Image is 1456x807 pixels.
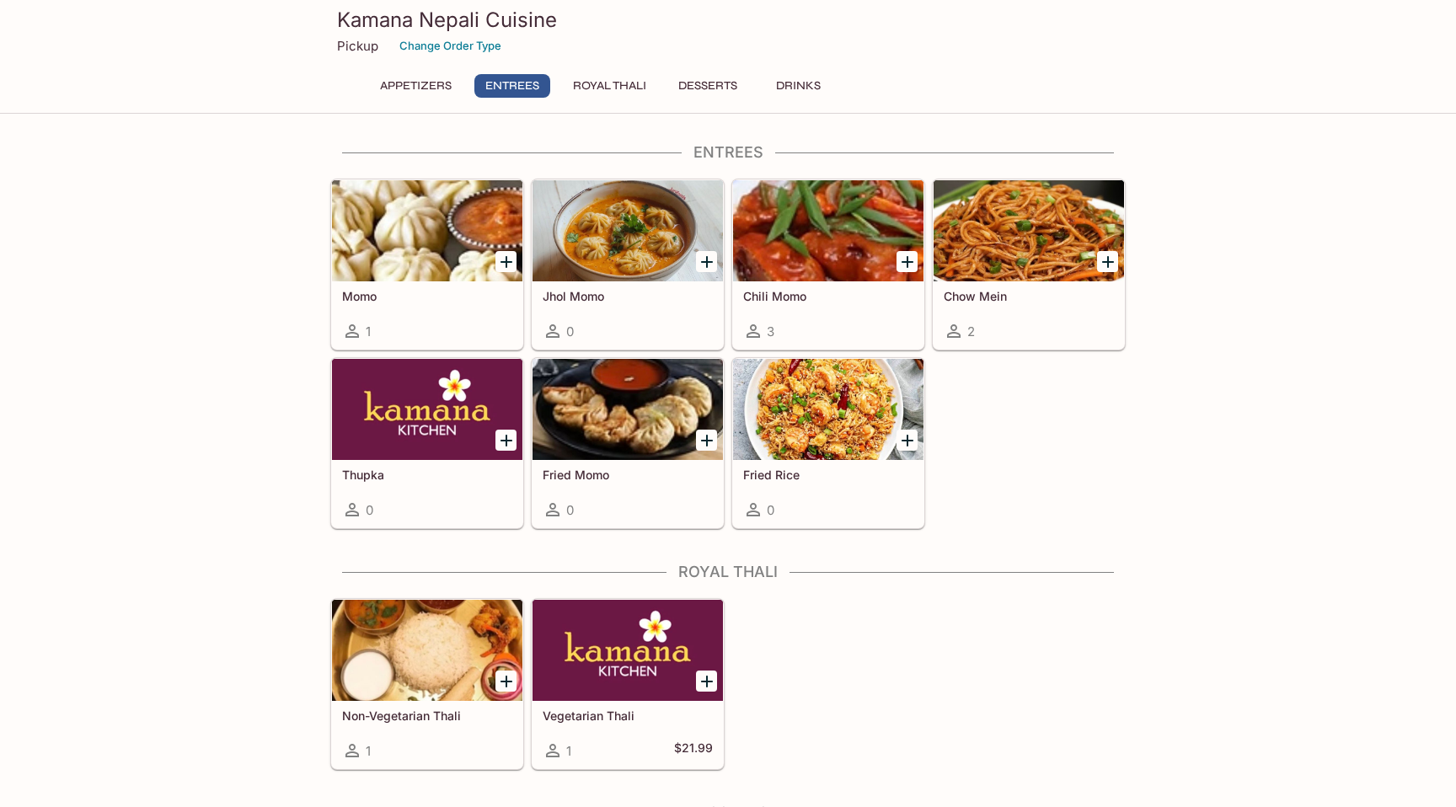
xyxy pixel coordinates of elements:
[543,468,713,482] h5: Fried Momo
[533,600,723,701] div: Vegetarian Thali
[733,359,923,460] div: Fried Rice
[532,179,724,350] a: Jhol Momo0
[733,180,923,281] div: Chili Momo
[767,502,774,518] span: 0
[897,430,918,451] button: Add Fried Rice
[732,358,924,528] a: Fried Rice0
[495,251,517,272] button: Add Momo
[564,74,656,98] button: Royal Thali
[331,179,523,350] a: Momo1
[767,323,774,339] span: 3
[897,251,918,272] button: Add Chili Momo
[934,180,1124,281] div: Chow Mein
[533,180,723,281] div: Jhol Momo
[743,289,913,303] h5: Chili Momo
[669,74,747,98] button: Desserts
[566,502,574,518] span: 0
[332,180,522,281] div: Momo
[743,468,913,482] h5: Fried Rice
[332,600,522,701] div: Non-Vegetarian Thali
[944,289,1114,303] h5: Chow Mein
[342,708,512,723] h5: Non-Vegetarian Thali
[543,289,713,303] h5: Jhol Momo
[337,38,378,54] p: Pickup
[332,359,522,460] div: Thupka
[495,430,517,451] button: Add Thupka
[331,599,523,769] a: Non-Vegetarian Thali1
[696,251,717,272] button: Add Jhol Momo
[566,743,571,759] span: 1
[967,323,975,339] span: 2
[674,740,713,761] h5: $21.99
[696,671,717,692] button: Add Vegetarian Thali
[330,563,1126,581] h4: Royal Thali
[760,74,836,98] button: Drinks
[933,179,1125,350] a: Chow Mein2
[392,33,509,59] button: Change Order Type
[566,323,574,339] span: 0
[1097,251,1118,272] button: Add Chow Mein
[696,430,717,451] button: Add Fried Momo
[342,289,512,303] h5: Momo
[371,74,461,98] button: Appetizers
[330,143,1126,162] h4: Entrees
[533,359,723,460] div: Fried Momo
[543,708,713,723] h5: Vegetarian Thali
[366,502,373,518] span: 0
[331,358,523,528] a: Thupka0
[532,599,724,769] a: Vegetarian Thali1$21.99
[474,74,550,98] button: Entrees
[532,358,724,528] a: Fried Momo0
[342,468,512,482] h5: Thupka
[366,323,371,339] span: 1
[732,179,924,350] a: Chili Momo3
[495,671,517,692] button: Add Non-Vegetarian Thali
[337,7,1119,33] h3: Kamana Nepali Cuisine
[366,743,371,759] span: 1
